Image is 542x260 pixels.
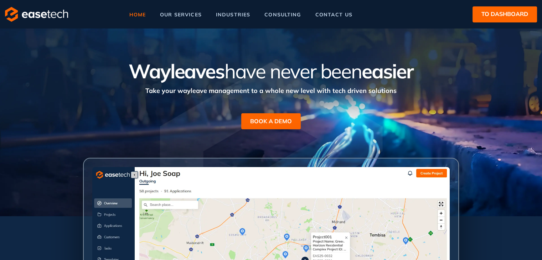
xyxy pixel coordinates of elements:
[264,12,301,17] span: consulting
[5,7,68,22] img: logo
[129,59,224,83] span: Wayleaves
[216,12,250,17] span: industries
[315,12,352,17] span: contact us
[362,59,413,83] span: easier
[66,82,476,95] div: Take your wayleave management to a whole new level with tech driven solutions
[241,113,301,129] button: BOOK A DEMO
[160,12,202,17] span: our services
[129,12,146,17] span: home
[224,59,362,83] span: have never been
[473,6,537,22] button: to dashboard
[250,117,292,125] span: BOOK A DEMO
[481,10,528,19] span: to dashboard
